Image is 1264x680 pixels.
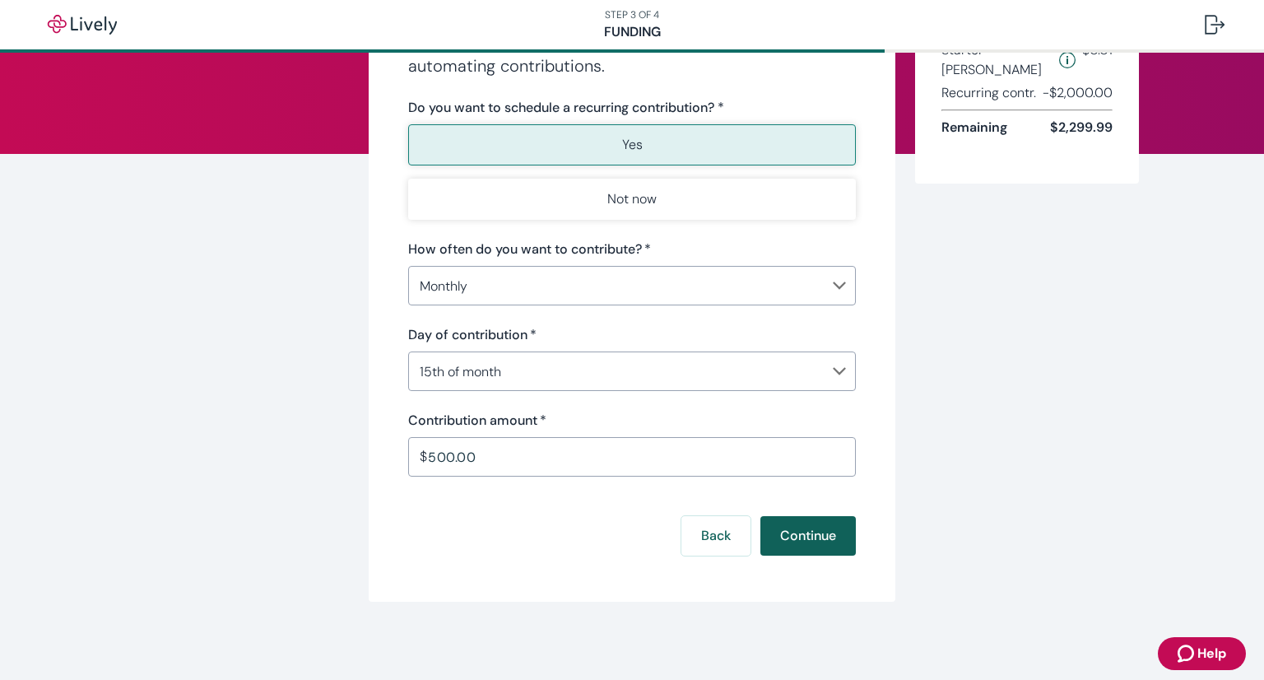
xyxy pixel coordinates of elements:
svg: Zendesk support icon [1178,644,1197,664]
button: Lively will contribute $0.01 to establish your account [1059,40,1076,80]
button: Not now [408,179,856,220]
input: $0.00 [428,440,856,473]
span: Remaining [941,118,1007,137]
p: Not now [607,189,657,209]
span: Help [1197,644,1226,664]
button: Yes [408,124,856,165]
p: Yes [622,135,643,155]
span: $2,299.99 [1050,118,1113,137]
span: Starter [PERSON_NAME] [941,40,1053,80]
button: Zendesk support iconHelp [1158,637,1246,670]
label: Day of contribution [408,325,537,345]
button: Back [681,516,750,556]
label: Do you want to schedule a recurring contribution? * [408,98,724,118]
div: 15th of month [408,355,856,388]
span: Recurring contr. [941,83,1036,103]
span: - $2,000.00 [1043,83,1113,103]
span: -$0.01 [1076,40,1113,80]
p: $ [420,447,427,467]
button: Log out [1192,5,1238,44]
button: Continue [760,516,856,556]
h4: Get ahead of saving for healthcare expenses by automating contributions. [408,29,856,78]
img: Lively [36,15,128,35]
label: Contribution amount [408,411,546,431]
label: How often do you want to contribute? [408,240,651,259]
div: Monthly [408,269,856,302]
svg: Starter penny details [1059,52,1076,68]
